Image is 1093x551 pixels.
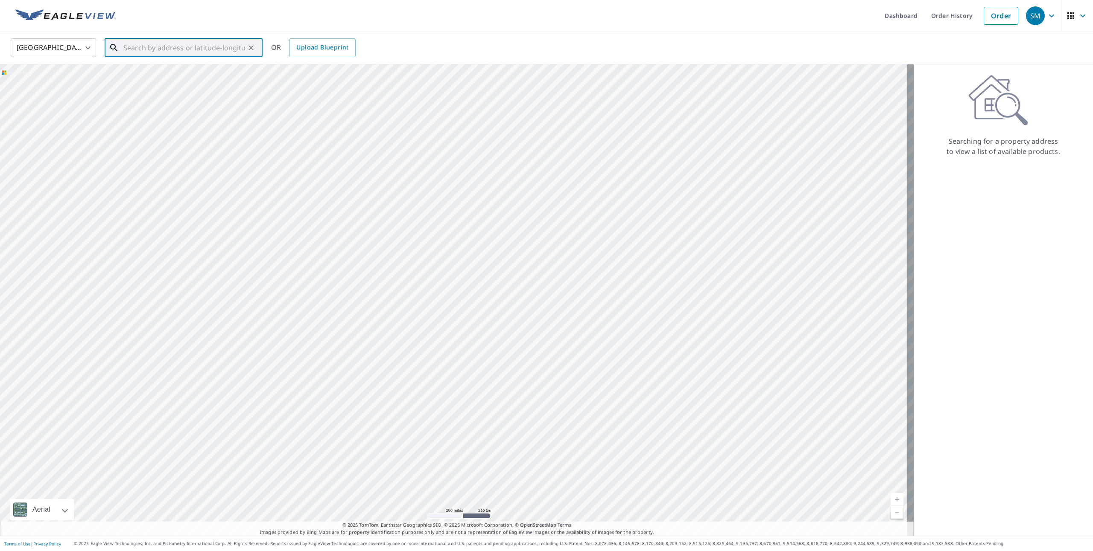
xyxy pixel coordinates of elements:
[30,499,53,520] div: Aerial
[123,36,245,60] input: Search by address or latitude-longitude
[10,499,74,520] div: Aerial
[1026,6,1045,25] div: SM
[15,9,116,22] img: EV Logo
[891,493,903,506] a: Current Level 5, Zoom In
[520,522,556,528] a: OpenStreetMap
[891,506,903,519] a: Current Level 5, Zoom Out
[33,541,61,547] a: Privacy Policy
[289,38,355,57] a: Upload Blueprint
[342,522,572,529] span: © 2025 TomTom, Earthstar Geographics SIO, © 2025 Microsoft Corporation, ©
[946,136,1061,157] p: Searching for a property address to view a list of available products.
[11,36,96,60] div: [GEOGRAPHIC_DATA]
[296,42,348,53] span: Upload Blueprint
[74,540,1089,547] p: © 2025 Eagle View Technologies, Inc. and Pictometry International Corp. All Rights Reserved. Repo...
[271,38,356,57] div: OR
[4,541,61,546] p: |
[245,42,257,54] button: Clear
[558,522,572,528] a: Terms
[984,7,1018,25] a: Order
[4,541,31,547] a: Terms of Use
